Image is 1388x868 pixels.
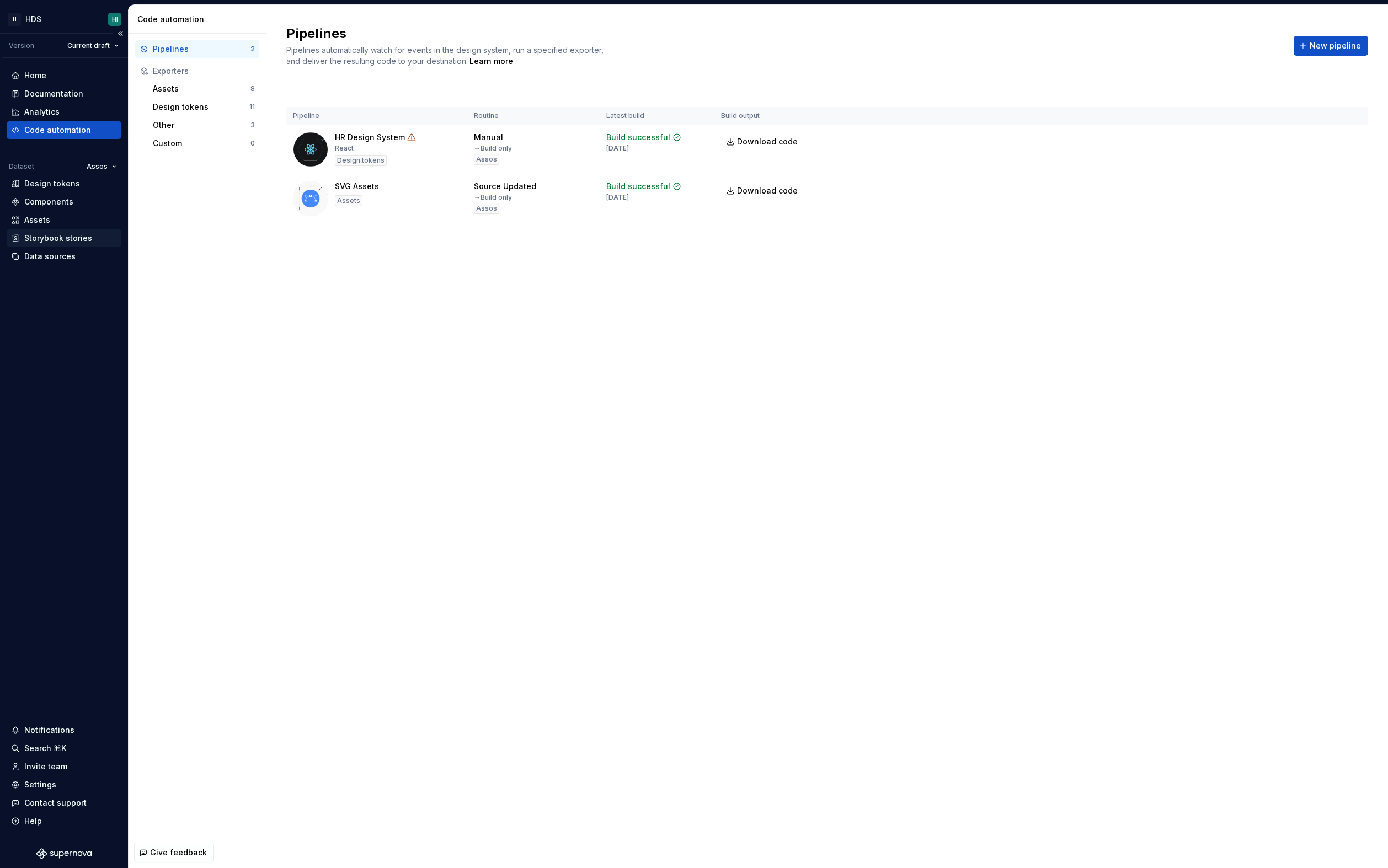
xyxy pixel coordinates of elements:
div: Help [24,816,42,827]
svg: Supernova Logo [36,848,92,859]
div: Assets [153,83,250,94]
div: Contact support [24,797,87,808]
a: Analytics [7,103,121,121]
button: Pipelines2 [135,40,259,58]
span: Download code [737,185,798,196]
div: Assets [335,195,362,206]
div: Manual [474,132,503,143]
div: Assos [474,154,499,165]
div: Analytics [24,106,60,117]
div: Notifications [24,725,74,736]
button: Search ⌘K [7,740,121,757]
div: [DATE] [606,193,629,202]
div: 2 [250,45,255,53]
a: Download code [721,181,805,201]
div: Design tokens [153,101,249,112]
a: Download code [721,132,805,152]
th: Latest build [600,107,714,125]
button: Collapse sidebar [113,26,128,41]
div: 8 [250,84,255,93]
button: Other3 [148,116,259,134]
div: HR Design System [335,132,405,143]
div: 11 [249,103,255,111]
div: Dataset [9,162,34,171]
a: Code automation [7,121,121,139]
button: Help [7,812,121,830]
button: Contact support [7,794,121,812]
span: Give feedback [150,847,207,858]
span: Assos [87,162,108,171]
th: Routine [467,107,600,125]
div: Other [153,120,250,131]
span: Pipelines automatically watch for events in the design system, run a specified exporter, and deli... [286,45,606,66]
button: Assos [82,159,121,174]
button: Assets8 [148,80,259,98]
button: HHDSHI [2,7,126,31]
div: H [8,13,21,26]
div: → Build only [474,193,512,202]
div: Pipelines [153,44,250,55]
a: Components [7,193,121,211]
div: Design tokens [335,155,387,166]
div: Data sources [24,251,76,262]
button: Design tokens11 [148,98,259,116]
button: Current draft [62,38,124,53]
span: . [468,57,515,66]
th: Build output [714,107,812,125]
button: Custom0 [148,135,259,152]
h2: Pipelines [286,25,1280,42]
div: Home [24,70,46,81]
a: Storybook stories [7,229,121,247]
a: Assets [7,211,121,229]
a: Documentation [7,85,121,103]
div: Design tokens [24,178,80,189]
button: Give feedback [134,843,214,862]
div: 0 [250,139,255,148]
div: HI [112,15,118,24]
div: React [335,144,354,153]
div: Source Updated [474,181,536,192]
th: Pipeline [286,107,467,125]
a: Settings [7,776,121,794]
div: 3 [250,121,255,130]
div: Build successful [606,132,670,143]
div: Assets [24,215,50,226]
span: New pipeline [1310,40,1361,51]
div: Code automation [24,125,91,136]
div: Custom [153,138,250,149]
div: Exporters [153,66,255,77]
a: Invite team [7,758,121,775]
div: Code automation [137,14,261,25]
div: Build successful [606,181,670,192]
span: Download code [737,136,798,147]
div: Settings [24,779,56,790]
div: Storybook stories [24,233,92,244]
a: Design tokens [7,175,121,192]
div: Assos [474,203,499,214]
div: Version [9,41,34,50]
a: Learn more [469,56,513,67]
div: Documentation [24,88,83,99]
div: [DATE] [606,144,629,153]
div: SVG Assets [335,181,379,192]
div: → Build only [474,144,512,153]
div: Invite team [24,761,67,772]
button: Notifications [7,721,121,739]
a: Home [7,67,121,84]
div: HDS [25,14,41,25]
a: Data sources [7,248,121,265]
div: Components [24,196,73,207]
div: Search ⌘K [24,743,66,754]
button: New pipeline [1294,36,1368,56]
span: Current draft [67,41,110,50]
